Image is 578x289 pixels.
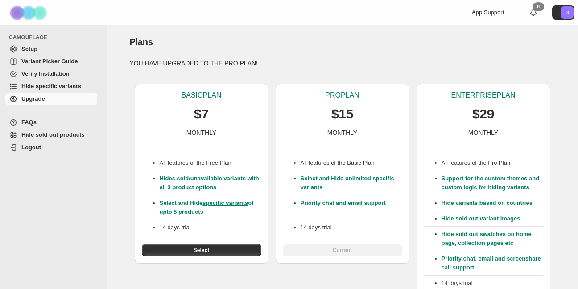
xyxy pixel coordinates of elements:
[9,34,101,41] span: CAMOUFLAGE
[451,91,515,100] p: ENTERPRISE PLAN
[202,199,248,206] a: specific variants
[552,5,574,20] button: Avatar with initials S
[142,244,261,256] button: Select
[561,6,574,19] span: Avatar with initials S
[5,80,97,93] a: Hide specific variants
[5,68,97,80] a: Verify Installation
[182,91,222,100] p: BASIC PLAN
[194,105,209,123] p: $7
[21,45,37,52] span: Setup
[442,230,543,248] p: Hide sold out swatches on home page, collection pages etc
[442,174,543,192] p: Support for the custom themes and custom logic for hiding variants
[160,223,261,232] p: 14 days trial
[301,174,402,192] p: Select and Hide unlimited specific variants
[160,174,261,192] p: Hides sold/unavailable variants with all 3 product options
[301,159,402,167] p: All features of the Basic Plan
[5,129,97,141] a: Hide sold out products
[21,119,37,126] span: FAQs
[327,128,357,137] p: MONTHLY
[5,43,97,55] a: Setup
[160,199,261,216] p: Select and Hide of upto 5 products
[5,93,97,105] a: Upgrade
[442,279,543,288] p: 14 days trial
[566,10,569,15] text: S
[5,141,97,154] a: Logout
[7,0,52,25] img: Camouflage
[331,105,353,123] p: $15
[21,70,70,77] span: Verify Installation
[533,2,544,11] div: 0
[468,128,498,137] p: MONTHLY
[129,59,555,68] p: YOU HAVE UPGRADED TO THE PRO PLAN!
[5,55,97,68] a: Variant Picker Guide
[194,247,209,254] span: Select
[442,214,543,223] p: Hide sold out variant images
[21,131,85,138] span: Hide sold out products
[529,8,538,17] a: 0
[325,91,359,100] p: PRO PLAN
[472,105,494,123] p: $29
[442,199,543,208] p: Hide variants based on countries
[129,37,153,47] span: Plans
[301,223,402,232] p: 14 days trial
[5,116,97,129] a: FAQs
[472,9,504,16] span: App Support
[442,254,543,272] p: Priority chat, email and screenshare call support
[21,95,45,102] span: Upgrade
[21,58,78,65] span: Variant Picker Guide
[21,83,81,90] span: Hide specific variants
[160,159,261,167] p: All features of the Free Plan
[21,144,41,151] span: Logout
[442,159,543,167] p: All features of the Pro Plan
[301,199,402,216] p: Priority chat and email support
[186,128,216,137] p: MONTHLY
